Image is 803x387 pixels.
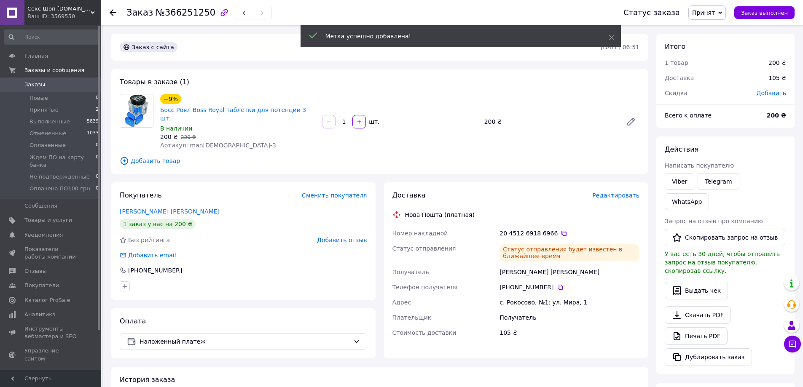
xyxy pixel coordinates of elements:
div: Добавить email [119,251,177,259]
span: Заказы и сообщения [24,67,84,74]
span: Показатели работы компании [24,246,78,261]
div: 200 ₴ [481,116,619,128]
a: Печать PDF [665,327,728,345]
span: Отзывы [24,267,47,275]
span: Кошелек компании [24,369,78,384]
div: Добавить email [127,251,177,259]
span: Принятые [30,106,59,114]
span: Заказы [24,81,45,88]
span: Доставка [665,75,694,81]
img: Босс Роял Boss Royal таблетки для потенции 3 шт. [120,94,153,127]
span: Оплачено ПО100 грн. [30,185,92,192]
span: Сменить покупателя [302,192,367,199]
span: Покупатели [24,282,59,289]
b: 200 ₴ [767,112,786,119]
span: Главная [24,52,48,60]
span: Инструменты вебмастера и SEO [24,325,78,340]
span: История заказа [120,376,175,384]
div: 105 ₴ [763,69,791,87]
span: 200 ₴ [160,133,178,140]
span: Без рейтинга [128,237,170,243]
span: Отмененные [30,130,66,137]
span: Написать покупателю [665,162,734,169]
button: Дублировать заказ [665,348,752,366]
div: Заказ с сайта [120,42,177,52]
span: 0 [96,185,99,192]
span: Добавить отзыв [317,237,367,243]
span: Получатель [392,269,429,275]
span: Товары в заказе (1) [120,78,189,86]
div: Статус отправления будет известен в ближайшее время [500,244,639,261]
span: 0 [96,154,99,169]
span: 0 [96,141,99,149]
span: Запрос на отзыв про компанию [665,218,763,224]
span: Номер накладной [392,230,448,237]
a: Viber [665,173,694,190]
span: Оплата [120,317,146,325]
span: Добавить [757,90,786,96]
span: Управление сайтом [24,347,78,362]
span: 220 ₴ [181,134,196,140]
span: 0 [96,94,99,102]
div: 20 4512 6918 6966 [500,229,639,238]
div: Ваш ID: 3569550 [27,13,101,20]
div: Метка успешно добавлена! [325,32,588,40]
span: 1 товар [665,59,688,66]
span: 0 [96,173,99,181]
span: Уведомления [24,231,63,239]
a: Редактировать [623,113,639,130]
div: −9% [160,94,181,104]
div: 105 ₴ [498,325,641,340]
span: Покупатель [120,191,162,199]
div: шт. [367,117,380,126]
span: Заказ [126,8,153,18]
div: с. Рокосово, №1: ул. Мира, 1 [498,295,641,310]
span: В наличии [160,125,192,132]
button: Выдать чек [665,282,728,299]
span: Заказ выполнен [741,10,788,16]
span: Секс Шоп CRAZYLOVE.IN.UA [27,5,91,13]
span: Всего к оплате [665,112,712,119]
span: Итого [665,43,685,51]
button: Заказ выполнен [734,6,795,19]
span: Плательщик [392,314,432,321]
div: Статус заказа [623,8,680,17]
span: Доставка [392,191,426,199]
div: Получатель [498,310,641,325]
span: Принят [692,9,715,16]
div: Нова Пошта (платная) [403,211,477,219]
div: [PHONE_NUMBER] [127,266,183,275]
a: Telegram [698,173,739,190]
a: [PERSON_NAME] [PERSON_NAME] [120,208,220,215]
span: Ждем ПО на карту банка [30,154,96,169]
div: Вернуться назад [110,8,116,17]
a: Босс Роял Boss Royal таблетки для потенции 3 шт. [160,107,306,122]
span: Статус отправления [392,245,456,252]
span: У вас есть 30 дней, чтобы отправить запрос на отзыв покупателю, скопировав ссылку. [665,251,780,274]
span: 2 [96,106,99,114]
span: Выполненные [30,118,70,125]
span: Новые [30,94,48,102]
div: [PHONE_NUMBER] [500,283,639,291]
span: №366251250 [156,8,215,18]
span: Наложенный платеж [140,337,350,346]
span: 1033 [87,130,99,137]
span: Товары и услуги [24,216,72,224]
div: 200 ₴ [768,59,786,67]
a: WhatsApp [665,193,709,210]
span: Каталог ProSale [24,296,70,304]
div: 1 заказ у вас на 200 ₴ [120,219,196,229]
span: Не подтвержденные [30,173,90,181]
span: Адрес [392,299,411,306]
span: Аналитика [24,311,56,318]
span: Стоимость доставки [392,329,457,336]
button: Скопировать запрос на отзыв [665,229,785,246]
span: Оплаченные [30,141,66,149]
span: Скидка [665,90,688,96]
button: Чат с покупателем [784,336,801,352]
span: Редактировать [592,192,639,199]
span: Сообщения [24,202,57,210]
div: [PERSON_NAME] [PERSON_NAME] [498,264,641,280]
span: Добавить товар [120,156,639,165]
span: Артикул: man[DEMOGRAPHIC_DATA]-3 [160,142,276,149]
